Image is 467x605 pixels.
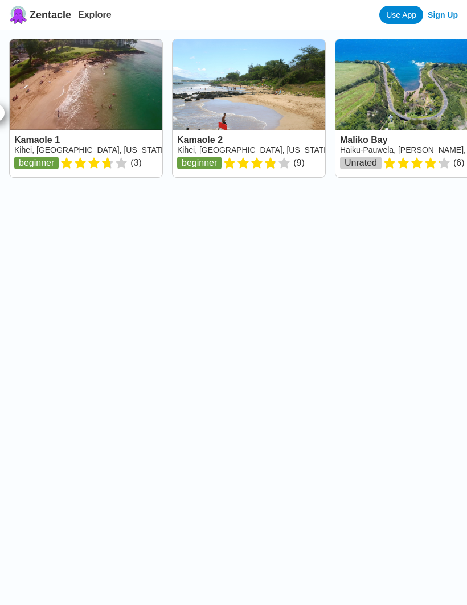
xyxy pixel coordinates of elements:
a: Kihei, [GEOGRAPHIC_DATA], [US_STATE] [177,145,331,154]
a: Zentacle logoZentacle [9,6,71,24]
img: Zentacle logo [9,6,27,24]
a: Explore [78,10,112,19]
a: Use App [379,6,423,24]
span: Zentacle [30,9,71,21]
a: Kihei, [GEOGRAPHIC_DATA], [US_STATE] [14,145,168,154]
a: Sign Up [428,10,458,19]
